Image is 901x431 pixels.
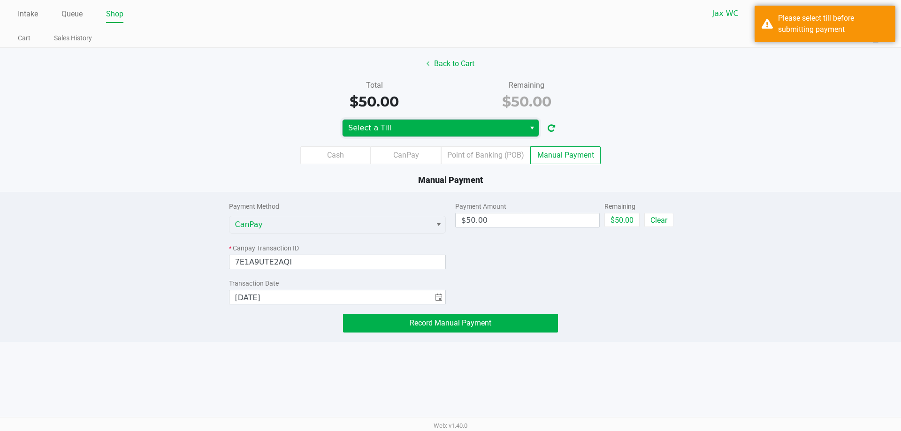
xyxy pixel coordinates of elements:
[348,122,519,134] span: Select a Till
[229,290,432,305] input: null
[644,213,673,227] button: Clear
[371,146,441,164] label: CanPay
[525,120,539,136] button: Select
[530,146,601,164] label: Manual Payment
[434,422,467,429] span: Web: v1.40.0
[432,216,445,233] button: Select
[455,202,600,212] div: Payment Amount
[305,80,443,91] div: Total
[778,13,888,35] div: Please select till before submitting payment
[18,32,31,44] a: Cart
[809,5,823,22] button: Select
[305,91,443,112] div: $50.00
[54,32,92,44] a: Sales History
[432,290,445,304] button: Toggle calendar
[18,8,38,21] a: Intake
[458,80,596,91] div: Remaining
[420,55,481,73] button: Back to Cart
[106,8,123,21] a: Shop
[458,91,596,112] div: $50.00
[229,202,446,212] div: Payment Method
[604,202,640,212] div: Remaining
[235,219,427,230] span: CanPay
[229,279,446,288] div: Transaction Date
[604,213,640,227] button: $50.00
[343,314,558,333] button: Record Manual Payment
[61,8,83,21] a: Queue
[712,8,804,19] span: Jax WC
[300,146,371,164] label: Cash
[229,243,446,253] div: Canpay Transaction ID
[441,146,530,164] label: Point of Banking (POB)
[410,318,491,327] span: Record Manual Payment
